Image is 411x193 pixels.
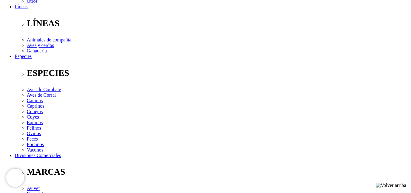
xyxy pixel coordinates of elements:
[27,103,44,109] a: Caprinos
[27,48,47,53] a: Ganadería
[27,125,41,130] a: Felinos
[27,147,43,152] a: Vacunos
[15,4,28,9] a: Líneas
[27,18,409,28] p: LÍNEAS
[376,183,406,188] img: Volver arriba
[27,68,409,78] p: ESPECIES
[15,153,61,158] a: Divisiones Comerciales
[27,92,56,98] a: Aves de Corral
[27,43,54,48] a: Aves y cerdos
[27,87,61,92] a: Aves de Combate
[27,131,41,136] a: Ovinos
[27,114,39,120] a: Cuyes
[6,169,24,187] iframe: Brevo live chat
[27,37,71,42] a: Animales de compañía
[15,54,32,59] a: Especies
[27,109,43,114] a: Conejos
[27,98,43,103] a: Caninos
[27,142,44,147] a: Porcinos
[27,136,38,141] a: Peces
[27,186,40,191] a: Avivet
[27,167,409,177] p: MARCAS
[27,120,43,125] a: Equinos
